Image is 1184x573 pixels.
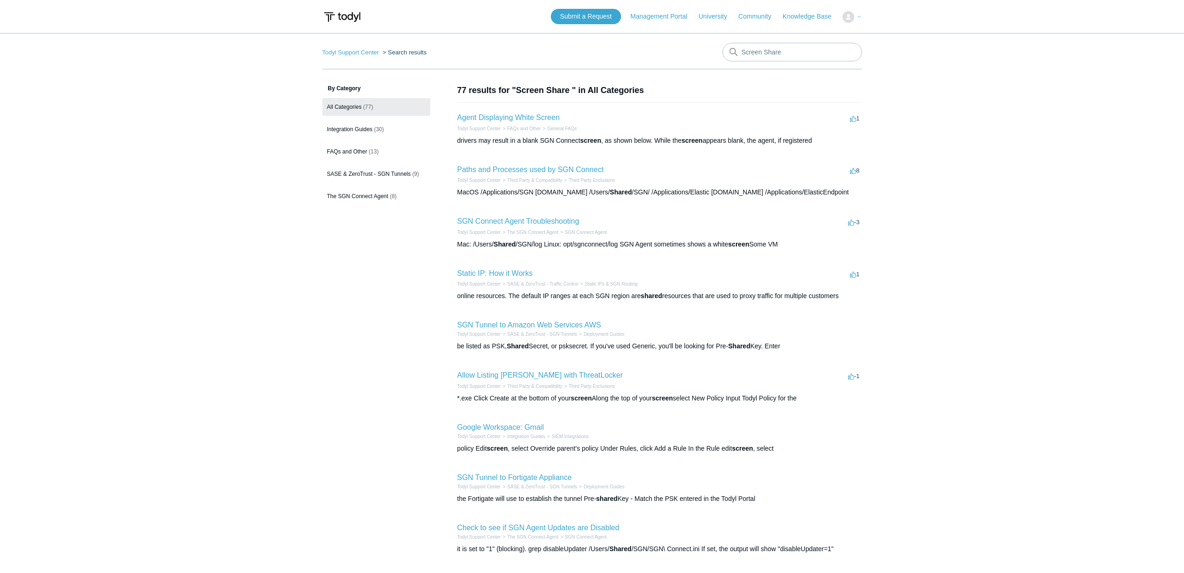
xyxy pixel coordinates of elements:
[457,126,501,131] a: Todyl Support Center
[580,137,601,144] em: screen
[507,281,578,286] a: SASE & ZeroTrust - Traffic Control
[583,484,624,489] a: Deployment Guides
[507,230,558,235] a: The SGN Connect Agent
[641,292,662,300] em: shared
[457,494,862,504] div: the Fortigate will use to establish the tunnel Pre- Key - Match the PSK entered in the Todyl Portal
[558,229,607,236] li: SGN Connect Agent
[738,12,781,21] a: Community
[457,332,501,337] a: Todyl Support Center
[457,280,501,287] li: Todyl Support Center
[457,166,604,173] a: Paths and Processes used by SGN Connect
[457,473,572,481] a: SGN Tunnel to Fortigate Appliance
[322,98,430,116] a: All Categories (77)
[322,8,362,26] img: Todyl Support Center Help Center home page
[507,384,562,389] a: Third Party & Compatibility
[507,126,541,131] a: FAQs and Other
[457,217,579,225] a: SGN Connect Agent Troubleshooting
[457,384,501,389] a: Todyl Support Center
[501,433,545,440] li: Integration Guides
[457,291,862,301] div: online resources. The default IP ranges at each SGN region are resources that are used to proxy t...
[501,483,577,490] li: SASE & ZeroTrust - SGN Tunnels
[577,483,625,490] li: Deployment Guides
[457,544,862,554] div: it is set to "1" (blocking). grep disableUpdater /Users/ /SGN/SGN\ Connect.ini If set, the output...
[501,331,577,338] li: SASE & ZeroTrust - SGN Tunnels
[322,187,430,205] a: The SGN Connect Agent (8)
[610,188,632,196] em: Shared
[583,332,624,337] a: Deployment Guides
[457,240,862,249] div: Mac: /Users/ /SGN/log Linux: opt/sgnconnect/log SGN Agent sometimes shows a white Some VM
[457,178,501,183] a: Todyl Support Center
[569,384,615,389] a: Third Party Exclusions
[562,177,615,184] li: Third Party Exclusions
[381,49,427,56] li: Search results
[552,434,589,439] a: SIEM Integrations
[487,445,508,452] em: screen
[545,433,589,440] li: SIEM Integrations
[322,84,430,93] h3: By Category
[783,12,841,21] a: Knowledge Base
[390,193,397,200] span: (8)
[327,171,411,177] span: SASE & ZeroTrust - SGN Tunnels
[457,533,501,540] li: Todyl Support Center
[457,444,862,453] div: policy Edit , select Override parent's policy Under Rules, click Add a Rule In the Rule edit , se...
[577,331,625,338] li: Deployment Guides
[848,219,860,226] span: -3
[501,125,541,132] li: FAQs and Other
[652,394,673,402] em: screen
[369,148,379,155] span: (13)
[322,49,381,56] li: Todyl Support Center
[457,229,501,236] li: Todyl Support Center
[501,280,578,287] li: SASE & ZeroTrust - Traffic Control
[507,342,528,350] em: Shared
[565,230,607,235] a: SGN Connect Agent
[457,125,501,132] li: Todyl Support Center
[327,126,373,133] span: Integration Guides
[571,394,592,402] em: screen
[457,84,862,97] h1: 77 results for "Screen Share " in All Categories
[850,271,859,278] span: 1
[457,433,501,440] li: Todyl Support Center
[457,423,544,431] a: Google Workspace: Gmail
[507,178,562,183] a: Third Party & Compatibility
[457,230,501,235] a: Todyl Support Center
[569,178,615,183] a: Third Party Exclusions
[585,281,637,286] a: Static IPs & SGN Routing
[457,434,501,439] a: Todyl Support Center
[507,484,577,489] a: SASE & ZeroTrust - SGN Tunnels
[578,280,637,287] li: Static IPs & SGN Routing
[609,545,631,553] em: Shared
[551,9,621,24] a: Submit a Request
[457,187,862,197] div: MacOS /Applications/SGN [DOMAIN_NAME] /Users/ /SGN/ /Applications/Elastic [DOMAIN_NAME] /Applicat...
[562,383,615,390] li: Third Party Exclusions
[457,483,501,490] li: Todyl Support Center
[457,341,862,351] div: be listed as PSK, Secret, or psksecret. If you've used Generic, you'll be looking for Pre- Key. E...
[327,148,368,155] span: FAQs and Other
[501,177,562,184] li: Third Party & Compatibility
[507,332,577,337] a: SASE & ZeroTrust - SGN Tunnels
[322,165,430,183] a: SASE & ZeroTrust - SGN Tunnels (9)
[457,524,620,532] a: Check to see if SGN Agent Updates are Disabled
[457,393,862,403] div: *.exe Click Create at the bottom of your Along the top of your select New Policy Input Todyl Poli...
[327,104,362,110] span: All Categories
[850,167,859,174] span: 8
[327,193,388,200] span: The SGN Connect Agent
[457,269,533,277] a: Static IP: How it Works
[507,434,545,439] a: Integration Guides
[412,171,419,177] span: (9)
[728,240,749,248] em: screen
[322,120,430,138] a: Integration Guides (30)
[457,321,601,329] a: SGN Tunnel to Amazon Web Services AWS
[457,484,501,489] a: Todyl Support Center
[457,177,501,184] li: Todyl Support Center
[565,534,607,540] a: SGN Connect Agent
[457,331,501,338] li: Todyl Support Center
[728,342,750,350] em: Shared
[501,533,558,540] li: The SGN Connect Agent
[722,43,862,61] input: Search
[547,126,576,131] a: General FAQs
[457,371,623,379] a: Allow Listing [PERSON_NAME] with ThreatLocker
[457,383,501,390] li: Todyl Support Center
[494,240,515,248] em: Shared
[850,115,859,122] span: 1
[322,49,379,56] a: Todyl Support Center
